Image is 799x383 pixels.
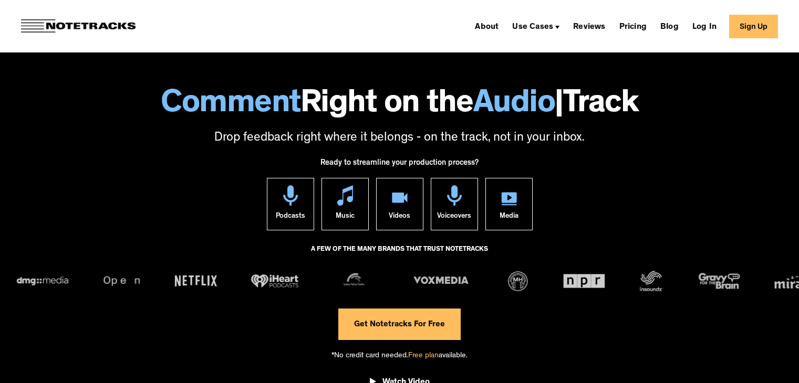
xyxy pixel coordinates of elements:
[508,18,564,35] div: Use Cases
[485,178,533,230] a: Media
[311,241,488,269] div: A FEW OF THE MANY BRANDS THAT TRUST NOTETRACKS
[11,130,788,147] p: Drop feedback right where it belongs - on the track, not in your inbox.
[161,89,300,122] span: Comment
[11,89,788,122] h1: Right on the Track
[471,18,503,35] a: About
[276,206,305,230] div: Podcasts
[615,18,651,35] a: Pricing
[321,178,369,230] a: Music
[336,206,355,230] div: Music
[431,178,478,230] a: Voiceovers
[512,23,553,31] div: Use Cases
[267,178,314,230] a: Podcasts
[729,15,778,38] a: Sign Up
[331,340,468,370] div: *No credit card needed. available.
[437,206,471,230] div: Voiceovers
[656,18,683,35] a: Blog
[473,89,555,122] span: Audio
[555,89,563,122] span: |
[688,18,721,35] a: Log In
[569,18,609,35] a: Reviews
[408,352,439,360] span: Free plan
[389,206,410,230] div: Videos
[376,178,423,230] a: Videos
[500,206,518,230] div: Media
[338,308,461,340] a: Get Notetracks For Free
[320,153,479,178] div: Ready to streamline your production process?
